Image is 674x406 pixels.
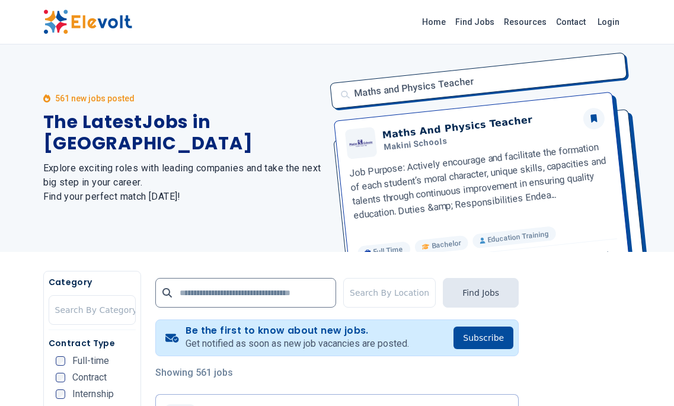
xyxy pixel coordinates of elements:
h5: Category [49,276,136,288]
a: Contact [551,12,590,31]
button: Find Jobs [443,278,519,308]
a: Resources [499,12,551,31]
input: Contract [56,373,65,382]
input: Full-time [56,356,65,366]
h5: Contract Type [49,337,136,349]
p: 561 new jobs posted [55,92,135,104]
button: Subscribe [453,327,513,349]
h2: Explore exciting roles with leading companies and take the next big step in your career. Find you... [43,161,323,204]
img: Elevolt [43,9,132,34]
h1: The Latest Jobs in [GEOGRAPHIC_DATA] [43,111,323,154]
p: Showing 561 jobs [155,366,519,380]
iframe: Chat Widget [615,349,674,406]
span: Internship [72,389,114,399]
span: Contract [72,373,107,382]
p: Get notified as soon as new job vacancies are posted. [186,337,409,351]
h4: Be the first to know about new jobs. [186,325,409,337]
a: Login [590,10,627,34]
span: Full-time [72,356,109,366]
a: Find Jobs [451,12,499,31]
input: Internship [56,389,65,399]
a: Home [417,12,451,31]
